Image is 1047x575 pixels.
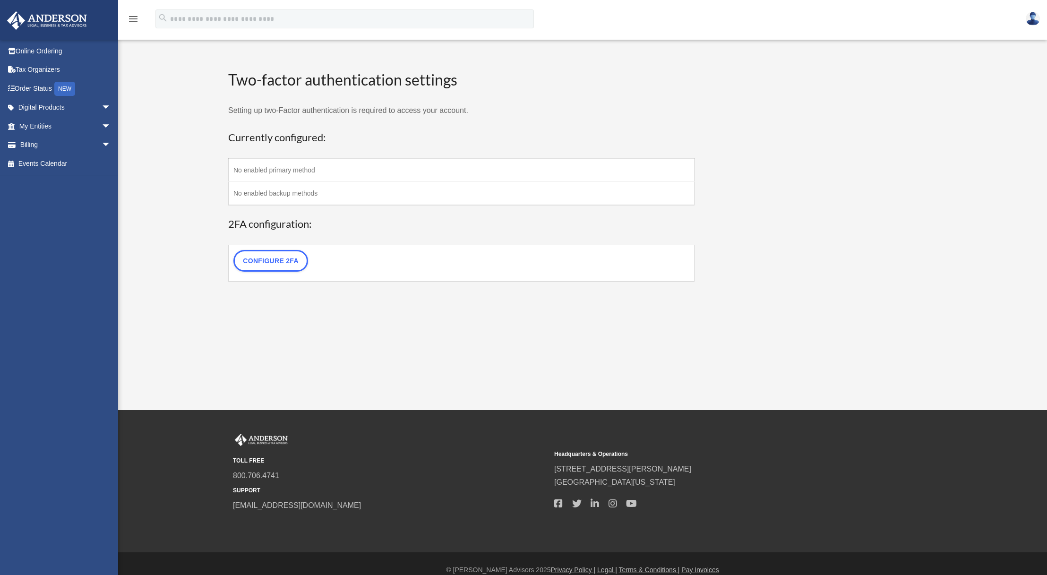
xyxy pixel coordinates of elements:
a: Terms & Conditions | [619,566,680,574]
a: My Entitiesarrow_drop_down [7,117,125,136]
a: Pay Invoices [681,566,719,574]
a: [GEOGRAPHIC_DATA][US_STATE] [554,478,675,486]
a: 800.706.4741 [233,472,279,480]
img: User Pic [1026,12,1040,26]
small: SUPPORT [233,486,548,496]
a: [STREET_ADDRESS][PERSON_NAME] [554,465,691,473]
img: Anderson Advisors Platinum Portal [4,11,90,30]
span: arrow_drop_down [102,117,120,136]
a: Digital Productsarrow_drop_down [7,98,125,117]
span: arrow_drop_down [102,98,120,118]
h2: Two-factor authentication settings [228,69,695,91]
small: TOLL FREE [233,456,548,466]
p: Setting up two-Factor authentication is required to access your account. [228,104,695,117]
a: Legal | [597,566,617,574]
a: Tax Organizers [7,60,125,79]
a: Online Ordering [7,42,125,60]
h3: 2FA configuration: [228,217,695,232]
a: menu [128,17,139,25]
a: [EMAIL_ADDRESS][DOMAIN_NAME] [233,501,361,509]
a: Events Calendar [7,154,125,173]
img: Anderson Advisors Platinum Portal [233,434,290,446]
a: Configure 2FA [233,250,308,272]
span: arrow_drop_down [102,136,120,155]
small: Headquarters & Operations [554,449,869,459]
a: Privacy Policy | [551,566,596,574]
a: Order StatusNEW [7,79,125,98]
div: NEW [54,82,75,96]
i: menu [128,13,139,25]
h3: Currently configured: [228,130,695,145]
td: No enabled backup methods [229,181,695,205]
i: search [158,13,168,23]
a: Billingarrow_drop_down [7,136,125,154]
td: No enabled primary method [229,158,695,181]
